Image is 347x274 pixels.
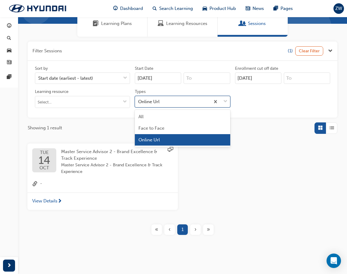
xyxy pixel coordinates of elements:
a: car-iconProduct Hub [198,2,241,15]
input: Learning resourcetoggle menu [35,96,130,108]
span: 1 [181,226,184,233]
span: 14 [39,155,50,166]
span: « [155,226,158,233]
span: search-icon [153,5,157,12]
button: Last page [202,224,215,235]
span: Sessions [240,20,246,27]
span: down-icon [123,74,127,82]
span: Grid [318,125,323,131]
span: Showing 1 result [28,125,62,131]
span: Pages [280,5,293,12]
a: SessionsSessions [218,11,288,37]
a: search-iconSearch Learning [148,2,198,15]
span: guage-icon [7,23,11,29]
span: down-icon [123,100,127,105]
span: pages-icon [7,75,11,80]
span: next-icon [57,199,62,204]
a: guage-iconDashboard [108,2,148,15]
a: Learning ResourcesLearning Resources [147,11,218,37]
input: To [284,72,330,84]
span: Product Hub [209,5,236,12]
a: TUE14OCTMaster Service Advisor 2 - Brand Excellence & Track ExperienceMaster Service Advisor 2 - ... [32,148,173,175]
button: Page 1 [176,224,189,235]
span: Sessions [248,20,266,27]
span: pages-icon [274,5,278,12]
button: First page [150,224,163,235]
button: Next page [189,224,202,235]
span: - [40,180,42,188]
span: Learning Resources [166,20,207,27]
div: Learning resource [35,89,69,95]
span: news-icon [246,5,250,12]
img: Trak [3,2,72,15]
input: Enrollment cut off date [235,72,281,84]
a: pages-iconPages [269,2,298,15]
a: news-iconNews [241,2,269,15]
span: Learning Plans [93,20,99,27]
span: TUE [39,150,50,155]
span: OCT [39,166,50,170]
div: Open Intercom Messenger [327,254,341,268]
span: Search Learning [159,5,193,12]
span: Online Url [138,137,160,143]
span: Dashboard [120,5,143,12]
div: Sort by [35,66,48,72]
a: View Details [27,192,178,210]
span: car-icon [203,5,207,12]
button: toggle menu [120,96,130,108]
span: Face to Face [138,125,164,131]
span: news-icon [7,60,11,66]
div: Start Date [135,66,153,72]
span: next-icon [7,262,11,269]
a: Learning PlansLearning Plans [77,11,147,37]
span: All [138,114,144,119]
span: car-icon [7,48,11,53]
div: Types [135,89,146,95]
span: guage-icon [113,5,118,12]
button: ZW [333,3,344,14]
div: Enrollment cut off date [235,66,278,72]
span: Master Service Advisor 2 - Brand Excellence & Track Experience [61,149,157,161]
button: Clear Filter [295,46,324,56]
span: Master Service Advisor 2 - Brand Excellence & Track Experience [61,162,163,175]
input: Start Date [135,72,181,84]
span: View Details [32,198,57,205]
span: link-icon [32,180,38,188]
span: ‹ [169,226,171,233]
span: search-icon [7,36,11,41]
span: Learning Resources [158,20,164,27]
span: down-icon [223,98,228,106]
div: Start date (earliest - latest) [38,75,93,82]
button: TUE14OCTMaster Service Advisor 2 - Brand Excellence & Track ExperienceMaster Service Advisor 2 - ... [27,143,178,210]
span: sessionType_ONLINE_URL-icon [168,147,173,153]
button: Close the filter [328,48,333,54]
span: › [194,226,197,233]
input: To [184,72,230,84]
span: Learning Plans [101,20,132,27]
span: ZW [335,5,342,12]
span: » [207,226,210,233]
span: List [330,125,334,131]
button: Previous page [163,224,176,235]
div: Online Url [138,98,160,105]
span: News [253,5,264,12]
